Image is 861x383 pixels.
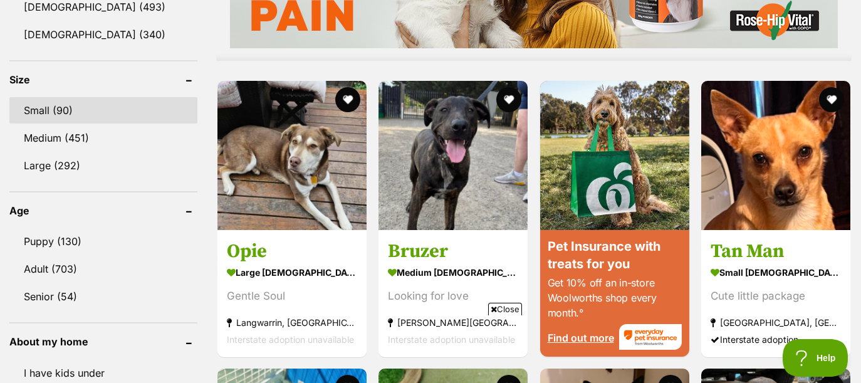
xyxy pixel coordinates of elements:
[9,283,197,310] a: Senior (54)
[488,303,522,315] span: Close
[227,287,357,304] div: Gentle Soul
[701,229,850,357] a: Tan Man small [DEMOGRAPHIC_DATA] Dog Cute little package [GEOGRAPHIC_DATA], [GEOGRAPHIC_DATA] Int...
[378,229,528,357] a: Bruzer medium [DEMOGRAPHIC_DATA] Dog Looking for love [PERSON_NAME][GEOGRAPHIC_DATA] Interstate a...
[711,287,841,304] div: Cute little package
[217,229,367,357] a: Opie large [DEMOGRAPHIC_DATA] Dog Gentle Soul Langwarrin, [GEOGRAPHIC_DATA] Interstate adoption u...
[217,81,367,230] img: Opie - Labrador Retriever x Siberian Husky Dog
[711,330,841,347] div: Interstate adoption
[497,87,522,112] button: favourite
[9,97,197,123] a: Small (90)
[9,228,197,254] a: Puppy (130)
[388,263,518,281] strong: medium [DEMOGRAPHIC_DATA] Dog
[9,74,197,85] header: Size
[783,339,848,377] iframe: Help Scout Beacon - Open
[9,125,197,151] a: Medium (451)
[9,152,197,179] a: Large (292)
[9,336,197,347] header: About my home
[388,239,518,263] h3: Bruzer
[378,81,528,230] img: Bruzer - Staffordshire Bull Terrier Dog
[9,256,197,282] a: Adult (703)
[711,313,841,330] strong: [GEOGRAPHIC_DATA], [GEOGRAPHIC_DATA]
[227,239,357,263] h3: Opie
[388,287,518,304] div: Looking for love
[227,263,357,281] strong: large [DEMOGRAPHIC_DATA] Dog
[9,205,197,216] header: Age
[9,21,197,48] a: [DEMOGRAPHIC_DATA] (340)
[202,320,659,377] iframe: Advertisement
[711,239,841,263] h3: Tan Man
[711,263,841,281] strong: small [DEMOGRAPHIC_DATA] Dog
[819,87,844,112] button: favourite
[335,87,360,112] button: favourite
[701,81,850,230] img: Tan Man - Chihuahua x Fox Terrier (Smooth) Dog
